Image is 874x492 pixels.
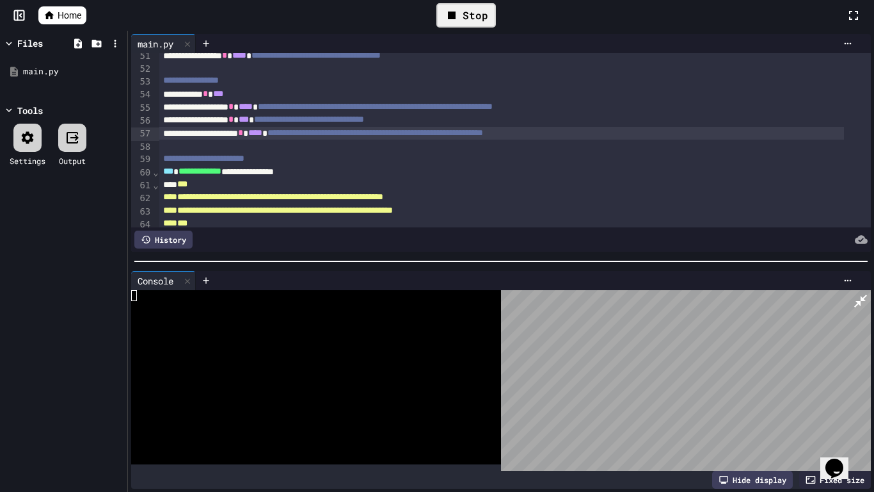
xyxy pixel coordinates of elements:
div: Console [131,271,196,290]
div: main.py [23,65,123,78]
div: 57 [131,127,152,140]
div: Fixed size [799,471,871,489]
div: Files [17,37,43,50]
div: Stop [436,3,496,28]
div: Hide display [712,471,793,489]
div: 54 [131,88,152,101]
span: Fold line [152,180,159,190]
div: 56 [131,115,152,127]
div: 58 [131,141,152,154]
div: main.py [131,34,196,53]
div: Console [131,274,180,288]
span: Home [58,9,81,22]
div: 55 [131,102,152,115]
div: 59 [131,153,152,166]
div: Settings [10,155,45,167]
iframe: chat widget [820,441,861,479]
div: 64 [131,218,152,231]
a: Home [38,6,86,24]
div: 53 [131,76,152,88]
div: Tools [17,104,43,117]
div: 61 [131,179,152,192]
div: 63 [131,206,152,218]
div: 51 [131,50,152,63]
div: 62 [131,192,152,205]
div: 52 [131,63,152,76]
div: main.py [131,37,180,51]
div: Output [59,155,86,167]
div: History [134,231,193,249]
span: Fold line [152,167,159,177]
div: 60 [131,167,152,179]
